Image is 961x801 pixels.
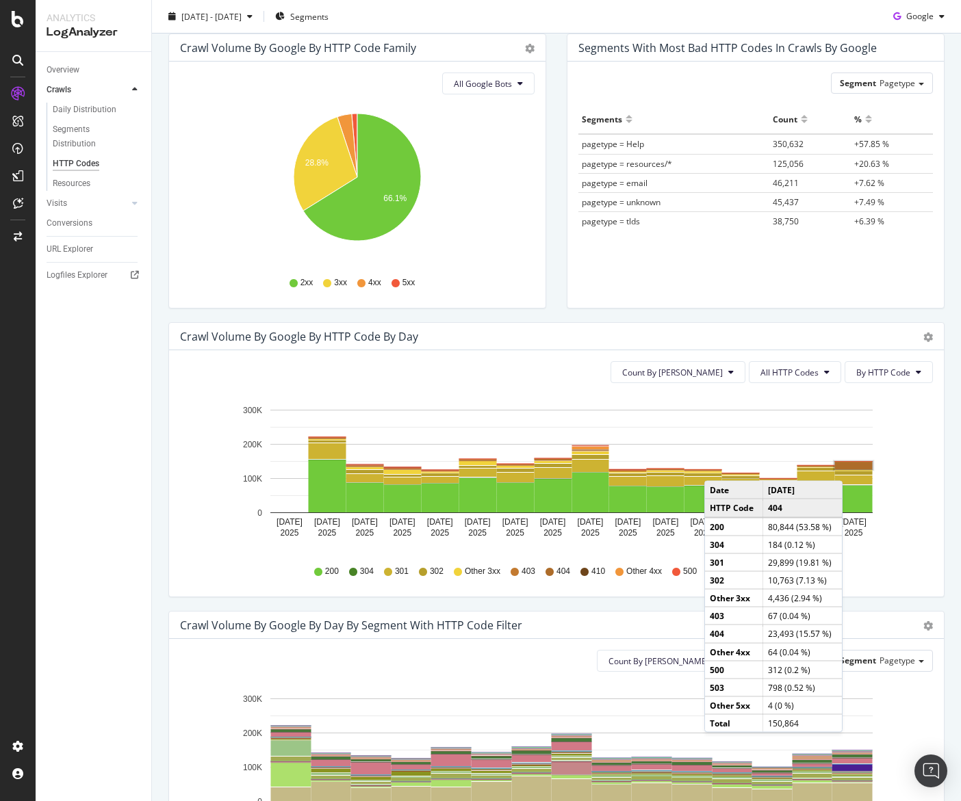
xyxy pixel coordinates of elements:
[318,528,337,538] text: 2025
[582,177,648,189] span: pagetype = email
[615,517,641,527] text: [DATE]
[389,517,415,527] text: [DATE]
[749,361,841,383] button: All HTTP Codes
[47,242,93,257] div: URL Explorer
[923,332,933,342] div: gear
[53,176,142,191] a: Resources
[47,216,92,231] div: Conversions
[181,10,242,22] span: [DATE] - [DATE]
[53,122,142,151] a: Segments Distribution
[368,277,381,289] span: 4xx
[705,643,763,661] td: Other 4xx
[705,571,763,589] td: 302
[395,566,409,577] span: 301
[773,108,797,130] div: Count
[334,277,347,289] span: 3xx
[763,482,842,499] td: [DATE]
[705,607,763,625] td: 403
[430,566,444,577] span: 302
[427,517,453,527] text: [DATE]
[763,643,842,661] td: 64 (0.04 %)
[619,528,637,538] text: 2025
[243,763,262,772] text: 100K
[854,215,884,227] span: +6.39 %
[53,103,116,117] div: Daily Distribution
[582,138,644,150] span: pagetype = Help
[47,11,140,25] div: Analytics
[53,122,129,151] div: Segments Distribution
[454,78,512,90] span: All Google Bots
[888,5,950,27] button: Google
[290,10,329,22] span: Segments
[393,528,411,538] text: 2025
[305,158,329,168] text: 28.8%
[705,679,763,696] td: 503
[47,216,142,231] a: Conversions
[578,41,877,55] div: Segments with most bad HTTP codes in Crawls by google
[465,517,491,527] text: [DATE]
[543,528,562,538] text: 2025
[773,196,799,208] span: 45,437
[243,440,262,449] text: 200K
[402,277,415,289] span: 5xx
[880,655,915,666] span: Pagetype
[763,536,842,553] td: 184 (0.12 %)
[841,517,867,527] text: [DATE]
[180,105,535,264] div: A chart.
[760,367,819,378] span: All HTTP Codes
[773,158,804,170] span: 125,056
[705,536,763,553] td: 304
[656,528,675,538] text: 2025
[705,625,763,642] td: 404
[705,553,763,571] td: 301
[773,215,799,227] span: 38,750
[705,696,763,714] td: Other 5xx
[652,517,678,527] text: [DATE]
[763,607,842,625] td: 67 (0.04 %)
[465,566,500,577] span: Other 3xx
[360,566,374,577] span: 304
[243,694,262,704] text: 300K
[300,277,313,289] span: 2xx
[243,406,262,415] text: 300K
[763,679,842,696] td: 798 (0.52 %)
[53,157,142,171] a: HTTP Codes
[47,83,71,97] div: Crawls
[506,528,524,538] text: 2025
[763,625,842,642] td: 23,493 (15.57 %)
[53,176,90,191] div: Resources
[705,499,763,517] td: HTTP Code
[763,553,842,571] td: 29,899 (19.81 %)
[763,696,842,714] td: 4 (0 %)
[591,566,605,577] span: 410
[705,589,763,607] td: Other 3xx
[277,517,303,527] text: [DATE]
[556,566,570,577] span: 404
[243,728,262,738] text: 200K
[468,528,487,538] text: 2025
[180,330,418,343] div: Crawl Volume by google by HTTP Code by Day
[180,394,933,553] div: A chart.
[880,77,915,89] span: Pagetype
[431,528,449,538] text: 2025
[257,508,262,518] text: 0
[705,714,763,732] td: Total
[53,157,99,171] div: HTTP Codes
[270,5,334,27] button: Segments
[854,158,889,170] span: +20.63 %
[763,589,842,607] td: 4,436 (2.94 %)
[47,63,79,77] div: Overview
[540,517,566,527] text: [DATE]
[47,83,128,97] a: Crawls
[47,242,142,257] a: URL Explorer
[763,661,842,679] td: 312 (0.2 %)
[705,517,763,536] td: 200
[325,566,339,577] span: 200
[243,474,262,484] text: 100K
[314,517,340,527] text: [DATE]
[47,25,140,40] div: LogAnalyzer
[582,158,672,170] span: pagetype = resources/*
[854,177,884,189] span: +7.62 %
[47,196,128,211] a: Visits
[683,566,697,577] span: 500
